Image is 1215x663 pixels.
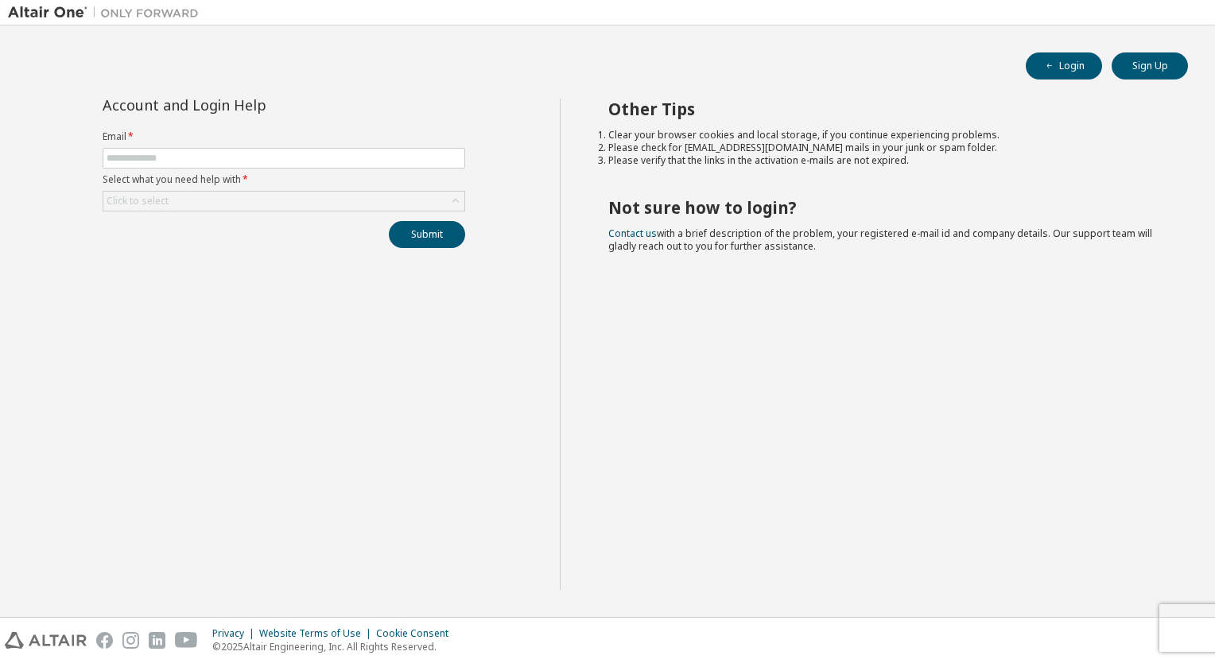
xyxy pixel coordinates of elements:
button: Login [1026,52,1102,79]
button: Sign Up [1112,52,1188,79]
li: Please verify that the links in the activation e-mails are not expired. [608,154,1160,167]
button: Submit [389,221,465,248]
img: instagram.svg [122,632,139,649]
h2: Other Tips [608,99,1160,119]
div: Click to select [103,192,464,211]
h2: Not sure how to login? [608,197,1160,218]
div: Cookie Consent [376,627,458,640]
div: Click to select [107,195,169,207]
li: Please check for [EMAIL_ADDRESS][DOMAIN_NAME] mails in your junk or spam folder. [608,142,1160,154]
span: with a brief description of the problem, your registered e-mail id and company details. Our suppo... [608,227,1152,253]
div: Privacy [212,627,259,640]
img: youtube.svg [175,632,198,649]
img: altair_logo.svg [5,632,87,649]
li: Clear your browser cookies and local storage, if you continue experiencing problems. [608,129,1160,142]
a: Contact us [608,227,657,240]
p: © 2025 Altair Engineering, Inc. All Rights Reserved. [212,640,458,653]
div: Account and Login Help [103,99,393,111]
label: Select what you need help with [103,173,465,186]
label: Email [103,130,465,143]
img: linkedin.svg [149,632,165,649]
div: Website Terms of Use [259,627,376,640]
img: facebook.svg [96,632,113,649]
img: Altair One [8,5,207,21]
